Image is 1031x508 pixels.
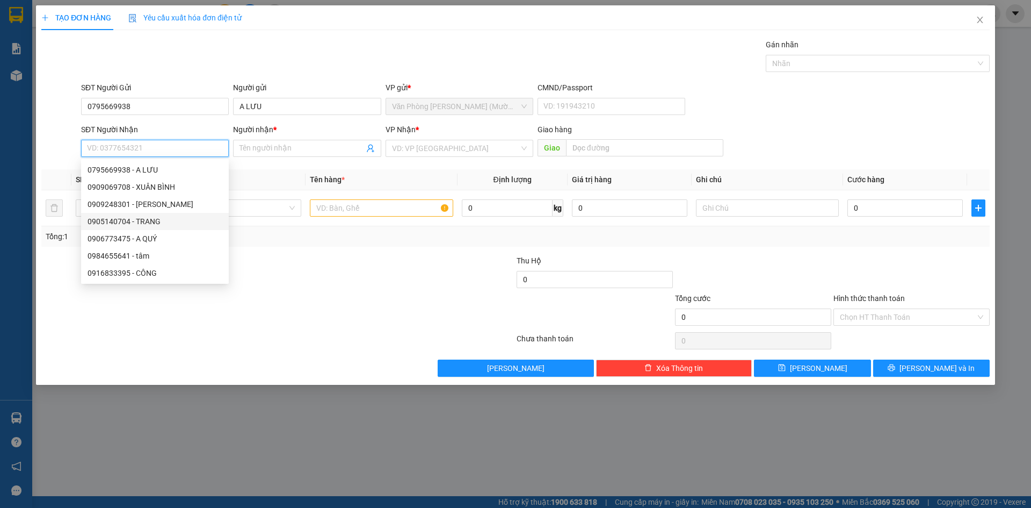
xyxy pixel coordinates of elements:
[128,13,242,22] span: Yêu cầu xuất hóa đơn điện tử
[493,175,532,184] span: Định lượng
[438,360,594,377] button: [PERSON_NAME]
[165,200,295,216] span: Khác
[566,139,723,156] input: Dọc đường
[88,233,222,245] div: 0906773475 - A QUÝ
[873,360,990,377] button: printer[PERSON_NAME] và In
[392,98,527,115] span: Văn Phòng Trần Phú (Mường Thanh)
[515,333,674,352] div: Chưa thanh toán
[692,169,843,190] th: Ghi chú
[310,175,345,184] span: Tên hàng
[88,181,222,193] div: 0909069708 - XUÂN BÌNH
[88,267,222,279] div: 0916833395 - CÔNG
[596,360,752,377] button: deleteXóa Thông tin
[790,362,847,374] span: [PERSON_NAME]
[81,82,229,94] div: SĐT Người Gửi
[81,178,229,196] div: 0909069708 - XUÂN BÌNH
[128,14,137,23] img: icon
[847,175,884,184] span: Cước hàng
[310,199,453,217] input: VD: Bàn, Ghế
[538,125,572,134] span: Giao hàng
[81,213,229,230] div: 0905140704 - TRANG
[41,14,49,22] span: plus
[888,364,895,373] span: printer
[754,360,870,377] button: save[PERSON_NAME]
[833,294,905,303] label: Hình thức thanh toán
[971,199,985,217] button: plus
[81,196,229,213] div: 0909248301 - KHÁNH VY
[81,230,229,247] div: 0906773475 - A QUÝ
[81,124,229,135] div: SĐT Người Nhận
[76,175,84,184] span: SL
[976,16,984,24] span: close
[81,264,229,282] div: 0916833395 - CÔNG
[675,294,710,303] span: Tổng cước
[81,247,229,264] div: 0984655641 - tâm
[656,362,703,374] span: Xóa Thông tin
[88,250,222,262] div: 0984655641 - tâm
[386,82,533,94] div: VP gửi
[696,199,839,217] input: Ghi Chú
[88,216,222,227] div: 0905140704 - TRANG
[766,40,798,49] label: Gán nhãn
[233,82,381,94] div: Người gửi
[538,139,566,156] span: Giao
[81,161,229,178] div: 0795669938 - A LƯU
[386,125,416,134] span: VP Nhận
[88,198,222,210] div: 0909248301 - [PERSON_NAME]
[965,5,995,35] button: Close
[46,231,398,242] div: Tổng: 1
[538,82,685,94] div: CMND/Passport
[517,256,541,265] span: Thu Hộ
[899,362,975,374] span: [PERSON_NAME] và In
[572,199,687,217] input: 0
[366,144,375,153] span: user-add
[572,175,612,184] span: Giá trị hàng
[487,362,544,374] span: [PERSON_NAME]
[553,199,563,217] span: kg
[46,199,63,217] button: delete
[644,364,652,373] span: delete
[972,204,985,212] span: plus
[41,13,111,22] span: TẠO ĐƠN HÀNG
[88,164,222,176] div: 0795669938 - A LƯU
[778,364,786,373] span: save
[233,124,381,135] div: Người nhận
